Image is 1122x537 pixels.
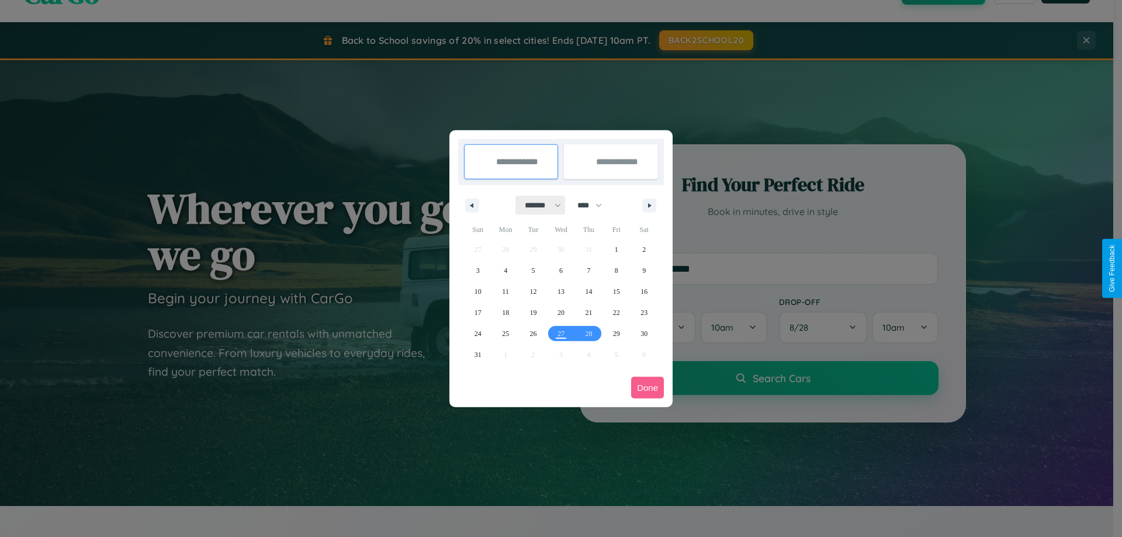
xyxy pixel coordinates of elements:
[464,220,491,239] span: Sun
[520,302,547,323] button: 19
[602,323,630,344] button: 29
[640,281,647,302] span: 16
[504,260,507,281] span: 4
[640,323,647,344] span: 30
[631,239,658,260] button: 2
[631,377,664,399] button: Done
[613,281,620,302] span: 15
[642,239,646,260] span: 2
[491,323,519,344] button: 25
[631,302,658,323] button: 23
[575,323,602,344] button: 28
[585,323,592,344] span: 28
[547,220,574,239] span: Wed
[520,260,547,281] button: 5
[464,344,491,365] button: 31
[476,260,480,281] span: 3
[547,281,574,302] button: 13
[631,281,658,302] button: 16
[602,220,630,239] span: Fri
[547,302,574,323] button: 20
[491,220,519,239] span: Mon
[464,302,491,323] button: 17
[547,323,574,344] button: 27
[475,302,482,323] span: 17
[530,281,537,302] span: 12
[530,302,537,323] span: 19
[602,302,630,323] button: 22
[640,302,647,323] span: 23
[602,239,630,260] button: 1
[575,302,602,323] button: 21
[475,344,482,365] span: 31
[557,323,565,344] span: 27
[464,260,491,281] button: 3
[475,323,482,344] span: 24
[575,260,602,281] button: 7
[502,302,509,323] span: 18
[520,323,547,344] button: 26
[520,281,547,302] button: 12
[631,323,658,344] button: 30
[575,220,602,239] span: Thu
[547,260,574,281] button: 6
[613,323,620,344] span: 29
[1108,245,1116,292] div: Give Feedback
[491,281,519,302] button: 11
[587,260,590,281] span: 7
[585,281,592,302] span: 14
[631,220,658,239] span: Sat
[502,281,509,302] span: 11
[585,302,592,323] span: 21
[491,260,519,281] button: 4
[475,281,482,302] span: 10
[464,281,491,302] button: 10
[464,323,491,344] button: 24
[557,281,565,302] span: 13
[520,220,547,239] span: Tue
[615,239,618,260] span: 1
[615,260,618,281] span: 8
[559,260,563,281] span: 6
[491,302,519,323] button: 18
[613,302,620,323] span: 22
[532,260,535,281] span: 5
[602,260,630,281] button: 8
[602,281,630,302] button: 15
[631,260,658,281] button: 9
[557,302,565,323] span: 20
[530,323,537,344] span: 26
[575,281,602,302] button: 14
[642,260,646,281] span: 9
[502,323,509,344] span: 25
